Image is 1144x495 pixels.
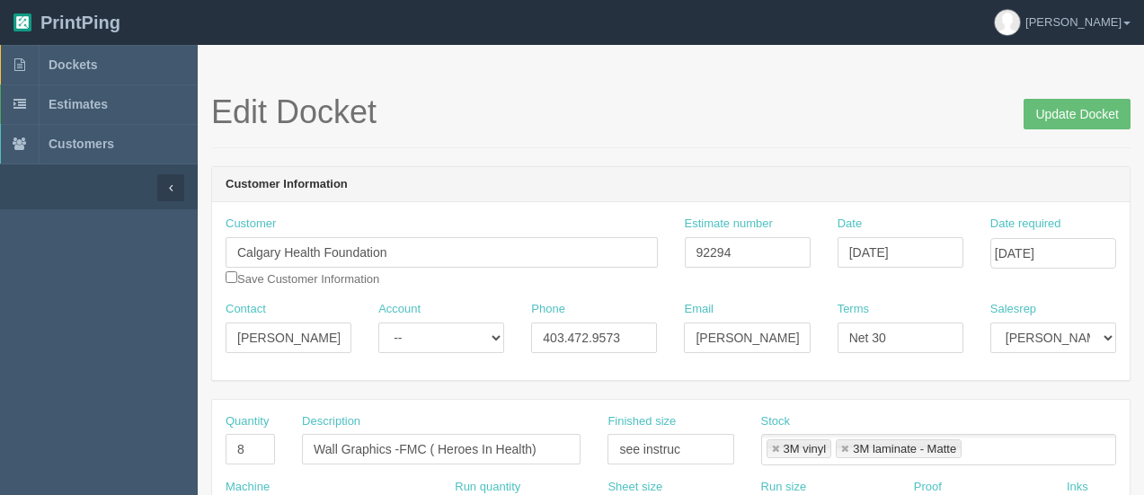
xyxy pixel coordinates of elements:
label: Finished size [607,413,676,430]
label: Estimate number [685,216,773,233]
span: Customers [49,137,114,151]
input: Enter customer name [226,237,658,268]
label: Stock [761,413,791,430]
span: Dockets [49,57,97,72]
label: Terms [838,301,869,318]
div: 3M laminate - Matte [853,443,956,455]
img: logo-3e63b451c926e2ac314895c53de4908e5d424f24456219fb08d385ab2e579770.png [13,13,31,31]
span: Estimates [49,97,108,111]
label: Customer [226,216,276,233]
label: Date required [990,216,1061,233]
div: Save Customer Information [226,216,658,287]
label: Phone [531,301,565,318]
label: Contact [226,301,266,318]
label: Date [838,216,862,233]
label: Salesrep [990,301,1036,318]
header: Customer Information [212,167,1130,203]
img: avatar_default-7531ab5dedf162e01f1e0bb0964e6a185e93c5c22dfe317fb01d7f8cd2b1632c.jpg [995,10,1020,35]
label: Email [684,301,714,318]
label: Description [302,413,360,430]
div: 3M vinyl [784,443,827,455]
label: Account [378,301,421,318]
input: Update Docket [1024,99,1131,129]
h1: Edit Docket [211,94,1131,130]
label: Quantity [226,413,269,430]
